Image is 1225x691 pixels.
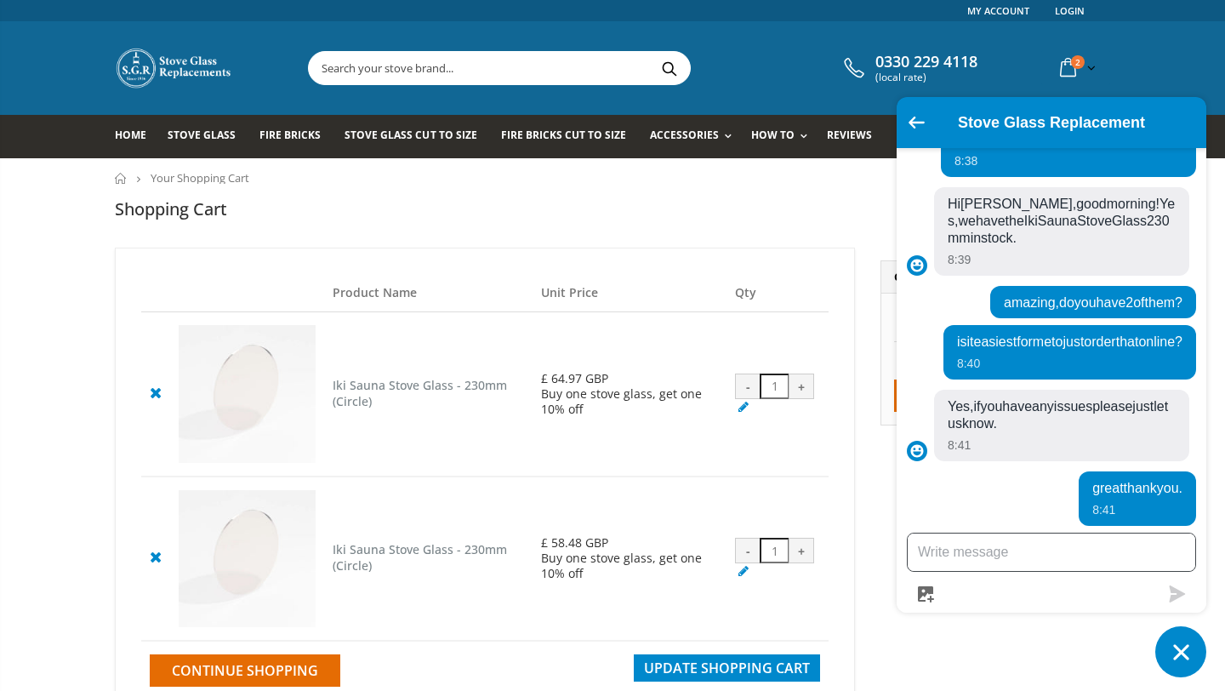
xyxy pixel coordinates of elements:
[726,274,829,312] th: Qty
[541,534,608,551] span: £ 58.48 GBP
[644,659,810,677] span: Update Shopping Cart
[827,115,885,158] a: Reviews
[309,52,880,84] input: Search your stove brand...
[168,128,236,142] span: Stove Glass
[751,128,795,142] span: How To
[650,52,688,84] button: Search
[1071,55,1085,69] span: 2
[115,47,234,89] img: Stove Glass Replacement
[115,115,159,158] a: Home
[150,654,340,687] a: Continue Shopping
[345,128,476,142] span: Stove Glass Cut To Size
[892,97,1211,677] inbox-online-store-chat: Shopify online store chat
[541,386,718,417] div: Buy one stove glass, get one 10% off
[345,115,489,158] a: Stove Glass Cut To Size
[735,374,761,399] div: -
[259,128,321,142] span: Fire Bricks
[151,170,249,186] span: Your Shopping Cart
[875,71,977,83] span: (local rate)
[168,115,248,158] a: Stove Glass
[735,538,761,563] div: -
[533,274,726,312] th: Unit Price
[634,654,820,682] button: Update Shopping Cart
[333,541,507,574] a: Iki Sauna Stove Glass - 230mm (Circle)
[875,53,977,71] span: 0330 229 4118
[789,374,814,399] div: +
[840,53,977,83] a: 0330 229 4118 (local rate)
[115,173,128,184] a: Home
[501,115,639,158] a: Fire Bricks Cut To Size
[541,551,718,581] div: Buy one stove glass, get one 10% off
[259,115,333,158] a: Fire Bricks
[115,197,227,220] h1: Shopping Cart
[650,115,740,158] a: Accessories
[501,128,626,142] span: Fire Bricks Cut To Size
[333,377,507,409] a: Iki Sauna Stove Glass - 230mm (Circle)
[789,538,814,563] div: +
[172,661,318,680] span: Continue Shopping
[541,370,608,386] span: £ 64.97 GBP
[324,274,533,312] th: Product Name
[827,128,872,142] span: Reviews
[179,325,316,462] img: Iki Sauna Stove Glass - 230mm (Circle)
[650,128,719,142] span: Accessories
[179,490,316,627] img: Iki Sauna Stove Glass - 230mm (Circle)
[1053,51,1099,84] a: 2
[115,128,146,142] span: Home
[751,115,816,158] a: How To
